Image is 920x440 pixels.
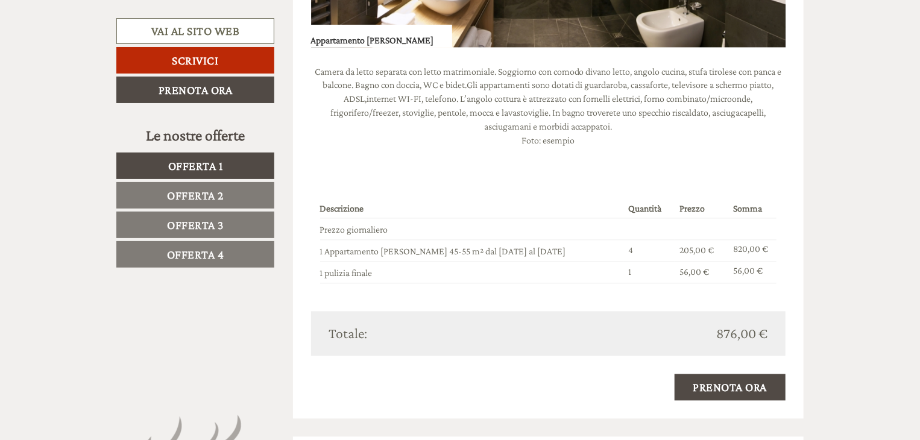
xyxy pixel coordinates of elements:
div: lunedì [215,9,261,30]
td: Prezzo giornaliero [320,219,623,240]
a: Prenota ora [116,77,274,103]
th: Descrizione [320,200,623,219]
span: Offerta 3 [167,218,224,231]
td: 4 [623,240,675,262]
th: Somma [728,200,777,219]
div: Le nostre offerte [116,124,274,146]
div: Appartamento [PERSON_NAME] [311,25,452,48]
th: Prezzo [675,200,728,219]
small: 20:11 [18,58,160,67]
span: Offerta 2 [167,189,224,202]
a: Prenota ora [675,374,786,401]
p: Camera da letto separata con letto matrimoniale. Soggiorno con comodo divano letto, angolo cucina... [311,66,786,148]
div: Buon giorno, come possiamo aiutarla? [9,33,166,69]
th: Quantità [623,200,675,219]
a: Scrivici [116,47,274,74]
span: 205,00 € [680,245,714,256]
td: 1 [623,262,675,284]
td: 820,00 € [728,240,777,262]
span: 876,00 € [716,324,767,344]
a: Vai al sito web [116,18,274,44]
td: 56,00 € [728,262,777,284]
span: 56,00 € [680,267,710,277]
button: Invia [408,312,476,339]
span: Offerta 1 [168,159,223,172]
span: Offerta 4 [167,248,224,261]
td: 1 pulizia finale [320,262,623,284]
div: Zin Senfter Residence [18,35,160,45]
td: 1 Appartamento [PERSON_NAME] 45-55 m² dal [DATE] al [DATE] [320,240,623,262]
div: Totale: [320,324,549,344]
